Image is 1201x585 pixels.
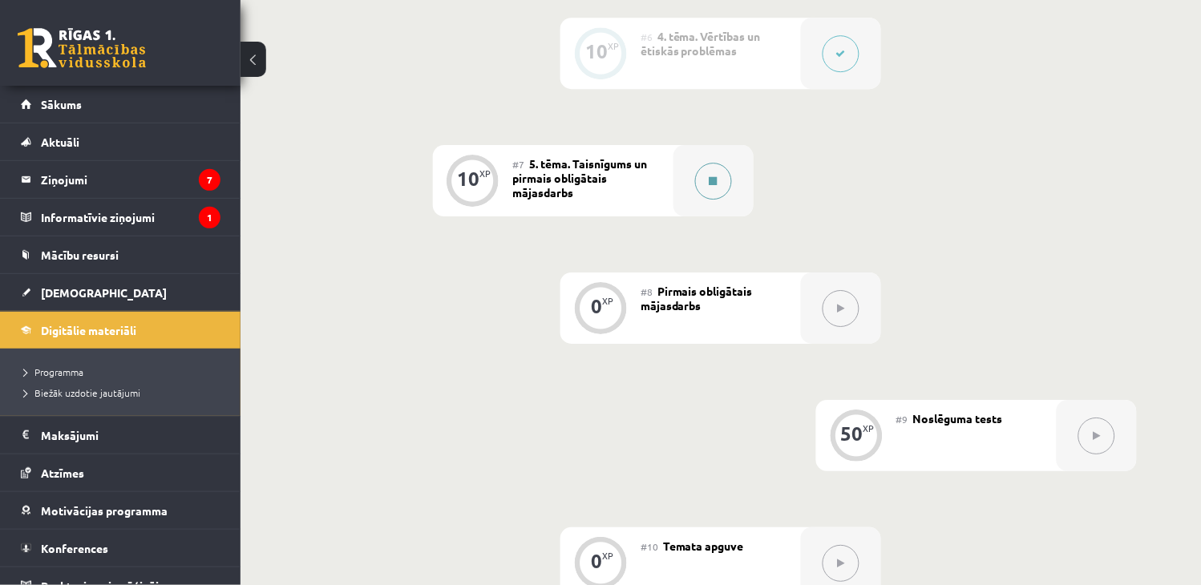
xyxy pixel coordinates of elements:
[21,161,220,198] a: Ziņojumi7
[41,466,84,480] span: Atzīmes
[21,454,220,491] a: Atzīmes
[841,426,863,441] div: 50
[591,554,602,568] div: 0
[21,86,220,123] a: Sākums
[41,199,220,236] legend: Informatīvie ziņojumi
[41,417,220,454] legend: Maksājumi
[480,169,491,178] div: XP
[602,297,613,305] div: XP
[863,424,875,433] div: XP
[21,530,220,567] a: Konferences
[458,171,480,186] div: 10
[41,541,108,555] span: Konferences
[21,417,220,454] a: Maksājumi
[641,30,653,43] span: #6
[513,158,525,171] span: #7
[641,285,653,298] span: #8
[602,551,613,560] div: XP
[21,312,220,349] a: Digitālie materiāli
[21,199,220,236] a: Informatīvie ziņojumi1
[641,284,753,313] span: Pirmais obligātais mājasdarbs
[21,274,220,311] a: [DEMOGRAPHIC_DATA]
[41,135,79,149] span: Aktuāli
[41,248,119,262] span: Mācību resursi
[641,540,658,553] span: #10
[896,413,908,426] span: #9
[24,365,83,378] span: Programma
[41,161,220,198] legend: Ziņojumi
[24,386,140,399] span: Biežāk uzdotie jautājumi
[18,28,146,68] a: Rīgas 1. Tālmācības vidusskola
[591,299,602,313] div: 0
[41,97,82,111] span: Sākums
[41,503,168,518] span: Motivācijas programma
[21,123,220,160] a: Aktuāli
[641,29,761,58] span: 4. tēma. Vērtības un ētiskās problēmas
[199,169,220,191] i: 7
[21,492,220,529] a: Motivācijas programma
[199,207,220,228] i: 1
[585,44,608,58] div: 10
[513,156,648,200] span: 5. tēma. Taisnīgums un pirmais obligātais mājasdarbs
[24,385,224,400] a: Biežāk uzdotie jautājumi
[663,539,744,553] span: Temata apguve
[41,323,136,337] span: Digitālie materiāli
[41,285,167,300] span: [DEMOGRAPHIC_DATA]
[608,42,619,50] div: XP
[24,365,224,379] a: Programma
[913,411,1003,426] span: Noslēguma tests
[21,236,220,273] a: Mācību resursi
